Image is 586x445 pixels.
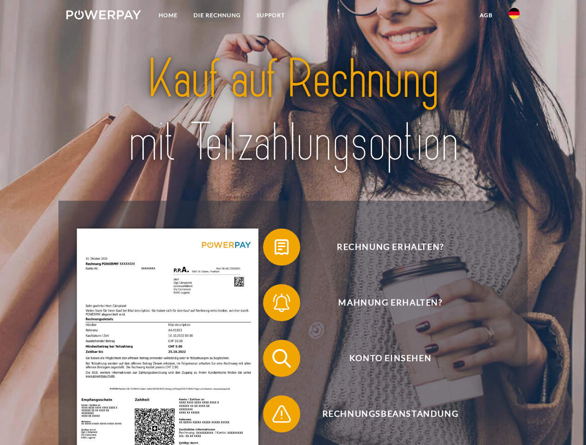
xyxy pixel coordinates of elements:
a: DIE RECHNUNG [186,7,249,24]
img: title-powerpay_de.svg [89,44,497,178]
span: Mahnung erhalten? [277,284,504,321]
img: qb_warning.svg [270,402,293,426]
button: Konto einsehen [263,340,504,377]
a: SUPPORT [249,7,293,24]
a: agb [472,7,501,24]
button: Rechnungsbeanstandung [263,395,504,432]
span: Rechnungsbeanstandung [277,395,504,432]
button: Mahnung erhalten? [263,284,504,321]
button: Rechnung erhalten? [263,229,504,266]
img: qb_search.svg [270,347,293,370]
img: qb_bell.svg [270,291,293,314]
img: logo-powerpay-white.svg [66,10,141,19]
a: Home [151,7,186,24]
span: Rechnung erhalten? [277,229,504,266]
img: qb_bill.svg [270,235,293,259]
img: de [509,8,520,19]
span: Konto einsehen [277,340,504,377]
